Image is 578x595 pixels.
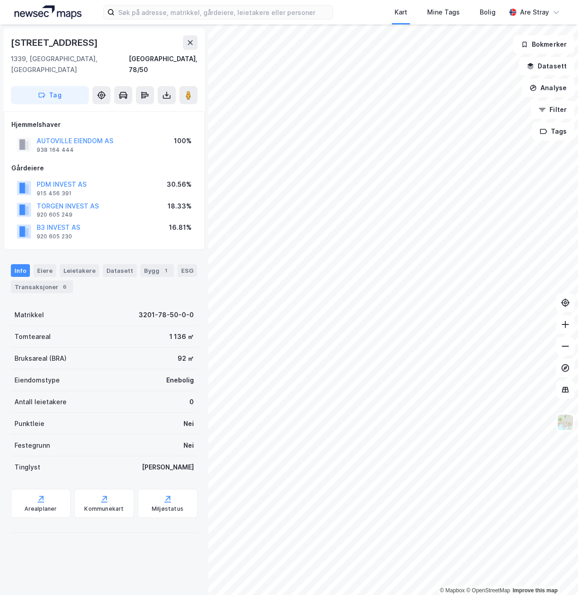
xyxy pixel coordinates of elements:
div: [STREET_ADDRESS] [11,35,100,50]
div: Punktleie [14,418,44,429]
div: Bygg [140,264,174,277]
div: Nei [183,440,194,451]
div: 0 [189,397,194,407]
div: Kommunekart [84,505,124,513]
div: 920 605 230 [37,233,72,240]
div: 100% [174,135,192,146]
iframe: Chat Widget [533,551,578,595]
div: 1339, [GEOGRAPHIC_DATA], [GEOGRAPHIC_DATA] [11,53,129,75]
div: 92 ㎡ [178,353,194,364]
img: logo.a4113a55bc3d86da70a041830d287a7e.svg [14,5,82,19]
div: Tinglyst [14,462,40,473]
div: Eiendomstype [14,375,60,386]
div: Miljøstatus [152,505,183,513]
div: 16.81% [169,222,192,233]
a: OpenStreetMap [466,587,510,594]
div: 920 605 249 [37,211,72,218]
div: 915 456 391 [37,190,72,197]
div: 938 164 444 [37,146,74,154]
div: Arealplaner [24,505,57,513]
button: Tag [11,86,89,104]
div: Enebolig [166,375,194,386]
button: Tags [532,122,574,140]
div: Transaksjoner [11,281,73,293]
input: Søk på adresse, matrikkel, gårdeiere, leietakere eller personer [115,5,332,19]
div: Tomteareal [14,331,51,342]
div: 3201-78-50-0-0 [139,310,194,320]
button: Bokmerker [513,35,574,53]
img: Z [557,414,574,431]
div: Hjemmelshaver [11,119,197,130]
div: 18.33% [168,201,192,212]
div: Bolig [480,7,496,18]
div: Festegrunn [14,440,50,451]
div: Gårdeiere [11,163,197,174]
div: Mine Tags [427,7,460,18]
div: ESG [178,264,197,277]
div: 1 136 ㎡ [169,331,194,342]
div: Info [11,264,30,277]
div: Eiere [34,264,56,277]
div: Bruksareal (BRA) [14,353,67,364]
div: Antall leietakere [14,397,67,407]
div: Are Stray [520,7,549,18]
div: Matrikkel [14,310,44,320]
a: Mapbox [440,587,465,594]
div: Kart [395,7,407,18]
div: 30.56% [167,179,192,190]
button: Analyse [522,79,574,97]
div: 1 [161,266,170,275]
div: [PERSON_NAME] [142,462,194,473]
div: Nei [183,418,194,429]
div: 6 [60,282,69,291]
button: Datasett [519,57,574,75]
div: [GEOGRAPHIC_DATA], 78/50 [129,53,197,75]
button: Filter [531,101,574,119]
div: Datasett [103,264,137,277]
a: Improve this map [513,587,558,594]
div: Leietakere [60,264,99,277]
